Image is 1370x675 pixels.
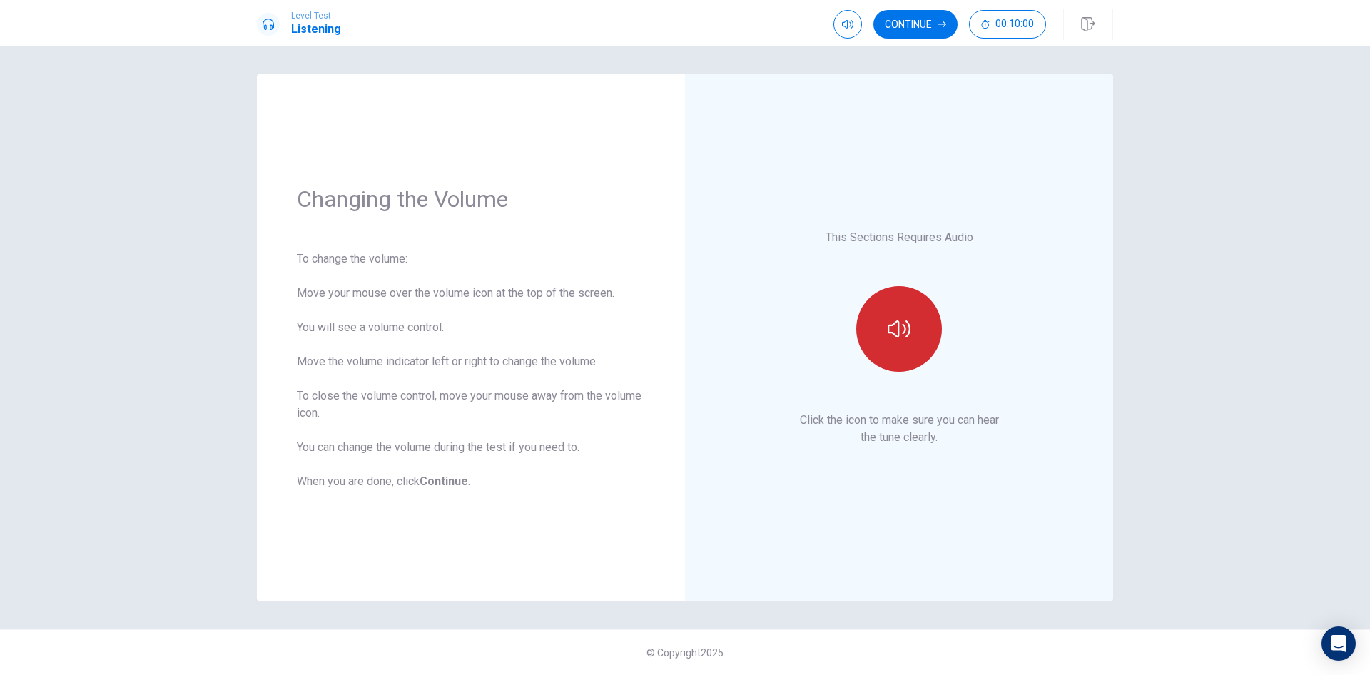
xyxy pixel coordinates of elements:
[297,250,645,490] div: To change the volume: Move your mouse over the volume icon at the top of the screen. You will see...
[873,10,958,39] button: Continue
[826,229,973,246] p: This Sections Requires Audio
[800,412,999,446] p: Click the icon to make sure you can hear the tune clearly.
[297,185,645,213] h1: Changing the Volume
[995,19,1034,30] span: 00:10:00
[1321,626,1356,661] div: Open Intercom Messenger
[291,11,341,21] span: Level Test
[291,21,341,38] h1: Listening
[420,474,468,488] b: Continue
[969,10,1046,39] button: 00:10:00
[646,647,724,659] span: © Copyright 2025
